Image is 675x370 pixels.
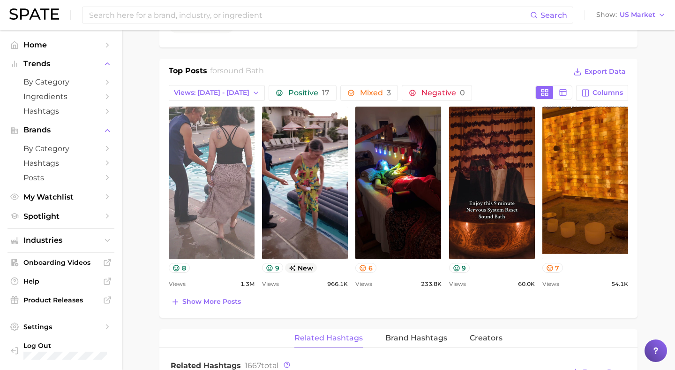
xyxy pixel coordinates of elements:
button: Trends [7,57,114,71]
span: 0 [460,88,465,97]
a: Posts [7,170,114,185]
span: 1.3m [240,278,255,290]
span: Ingredients [23,92,98,101]
a: Help [7,274,114,288]
span: Columns [592,89,623,97]
span: Industries [23,236,98,245]
span: Views [542,278,559,290]
a: Home [7,38,114,52]
span: Trends [23,60,98,68]
span: 60.0k [518,278,535,290]
span: by Category [23,77,98,86]
button: Industries [7,233,114,247]
span: My Watchlist [23,193,98,201]
button: 8 [169,263,190,273]
button: Brands [7,123,114,137]
span: Show more posts [182,298,241,306]
button: Views: [DATE] - [DATE] [169,85,265,101]
button: ShowUS Market [594,9,668,21]
span: Search [540,11,567,20]
span: Brands [23,126,98,134]
span: total [245,361,278,370]
span: Settings [23,323,98,331]
button: 9 [262,263,283,273]
a: Onboarding Videos [7,255,114,270]
img: SPATE [9,8,59,20]
span: 54.1k [611,278,628,290]
button: Columns [576,85,628,101]
span: 233.8k [421,278,442,290]
span: by Category [23,144,98,153]
span: Onboarding Videos [23,258,98,267]
span: Hashtags [23,107,98,116]
span: Positive [288,89,330,97]
a: Product Releases [7,293,114,307]
button: Export Data [571,65,628,78]
span: 17 [322,88,330,97]
span: Log Out [23,341,107,350]
span: Hashtags [23,159,98,168]
a: Ingredients [7,89,114,104]
h1: Top Posts [169,65,207,79]
span: Help [23,277,98,285]
a: Hashtags [7,104,114,118]
span: Mixed [360,89,391,97]
span: new [285,263,317,273]
span: 1667 [245,361,261,370]
a: Settings [7,320,114,334]
span: Spotlight [23,212,98,221]
a: Hashtags [7,156,114,170]
span: Views [262,278,279,290]
a: by Category [7,141,114,156]
a: My Watchlist [7,190,114,204]
a: Log out. Currently logged in with e-mail lhighfill@hunterpr.com. [7,339,114,362]
span: Creators [470,334,502,342]
span: Posts [23,173,98,182]
span: Views [169,278,186,290]
input: Search here for a brand, industry, or ingredient [88,7,530,23]
button: 6 [355,263,376,273]
span: Show [596,12,617,17]
a: by Category [7,75,114,89]
h2: for [210,65,264,79]
button: 9 [449,263,470,273]
span: US Market [620,12,655,17]
span: Brand Hashtags [385,334,447,342]
button: 7 [542,263,563,273]
span: 3 [387,88,391,97]
span: Views [449,278,466,290]
span: Related Hashtags [171,361,241,370]
span: Product Releases [23,296,98,304]
span: Negative [421,89,465,97]
a: Spotlight [7,209,114,224]
span: Views: [DATE] - [DATE] [174,89,249,97]
span: Export Data [585,68,626,76]
span: sound bath [220,66,264,75]
span: Related Hashtags [294,334,363,342]
span: 966.1k [327,278,348,290]
button: Show more posts [169,295,243,308]
span: Views [355,278,372,290]
span: Home [23,40,98,49]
